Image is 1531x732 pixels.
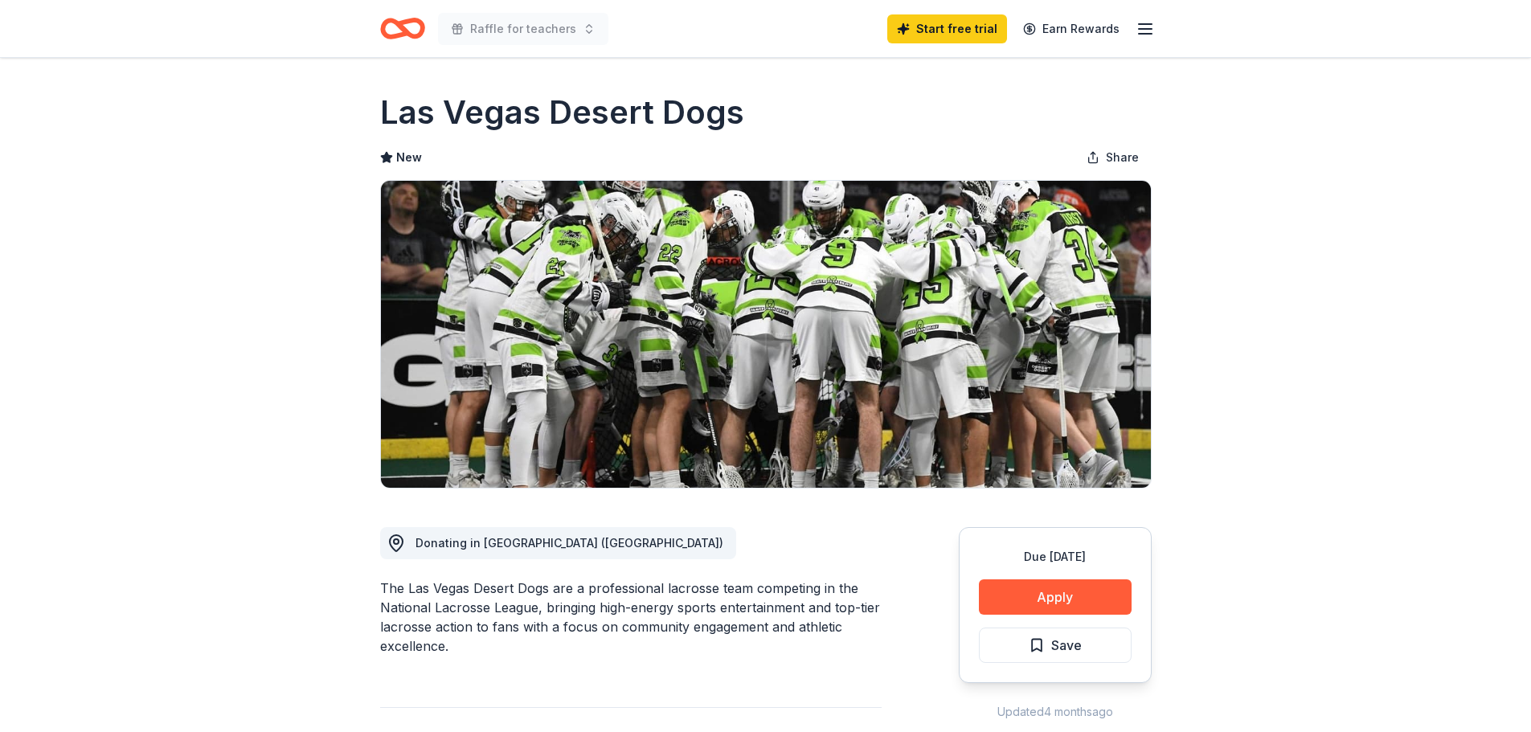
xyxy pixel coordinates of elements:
span: Share [1106,148,1139,167]
a: Earn Rewards [1013,14,1129,43]
button: Raffle for teachers [438,13,608,45]
span: Donating in [GEOGRAPHIC_DATA] ([GEOGRAPHIC_DATA]) [415,536,723,550]
span: Save [1051,635,1082,656]
h1: Las Vegas Desert Dogs [380,90,744,135]
div: Due [DATE] [979,547,1132,566]
a: Start free trial [887,14,1007,43]
div: Updated 4 months ago [959,702,1152,722]
img: Image for Las Vegas Desert Dogs [381,181,1151,488]
a: Home [380,10,425,47]
span: Raffle for teachers [470,19,576,39]
button: Apply [979,579,1132,615]
button: Share [1074,141,1152,174]
span: New [396,148,422,167]
button: Save [979,628,1132,663]
div: The Las Vegas Desert Dogs are a professional lacrosse team competing in the National Lacrosse Lea... [380,579,882,656]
